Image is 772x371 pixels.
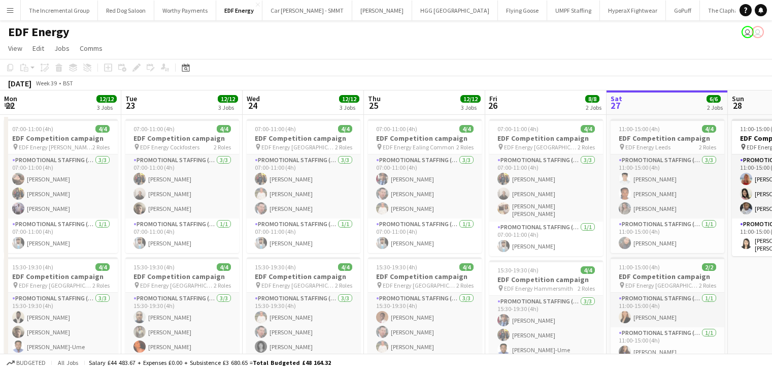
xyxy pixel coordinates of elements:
[611,272,724,281] h3: EDF Competition campaign
[340,104,359,111] div: 3 Jobs
[140,282,214,289] span: EDF Energy [GEOGRAPHIC_DATA]
[4,94,17,103] span: Mon
[247,293,360,357] app-card-role: Promotional Staffing (Flyering Staff)3/315:30-19:30 (4h)[PERSON_NAME][PERSON_NAME][PERSON_NAME]
[154,1,216,20] button: Worthy Payments
[376,263,417,271] span: 15:30-19:30 (4h)
[611,94,622,103] span: Sat
[461,104,480,111] div: 3 Jobs
[4,219,118,253] app-card-role: Promotional Staffing (Team Leader)1/107:00-11:00 (4h)[PERSON_NAME]
[125,272,239,281] h3: EDF Competition campaign
[383,282,456,289] span: EDF Energy [GEOGRAPHIC_DATA]
[489,119,603,256] app-job-card: 07:00-11:00 (4h)4/4EDF Competition campaign EDF Energy [GEOGRAPHIC_DATA]2 RolesPromotional Staffi...
[125,154,239,219] app-card-role: Promotional Staffing (Flyering Staff)3/307:00-11:00 (4h)[PERSON_NAME][PERSON_NAME][PERSON_NAME]
[95,125,110,133] span: 4/4
[489,222,603,256] app-card-role: Promotional Staffing (Team Leader)1/107:00-11:00 (4h)[PERSON_NAME]
[218,104,238,111] div: 3 Jobs
[578,143,595,151] span: 2 Roles
[376,125,417,133] span: 07:00-11:00 (4h)
[28,42,48,55] a: Edit
[214,282,231,289] span: 2 Roles
[125,293,239,357] app-card-role: Promotional Staffing (Flyering Staff)3/315:30-19:30 (4h)[PERSON_NAME][PERSON_NAME][PERSON_NAME]
[19,143,92,151] span: EDF Energy [PERSON_NAME] Court
[368,119,482,253] app-job-card: 07:00-11:00 (4h)4/4EDF Competition campaign EDF Energy Ealing Common2 RolesPromotional Staffing (...
[32,44,44,53] span: Edit
[611,154,724,219] app-card-role: Promotional Staffing (Flyering Staff)3/311:00-15:00 (4h)[PERSON_NAME][PERSON_NAME][PERSON_NAME]
[255,125,296,133] span: 07:00-11:00 (4h)
[586,104,601,111] div: 2 Jobs
[92,143,110,151] span: 2 Roles
[218,95,238,103] span: 12/12
[700,1,768,20] button: The Clapham North
[619,125,660,133] span: 11:00-15:00 (4h)
[8,78,31,88] div: [DATE]
[133,125,175,133] span: 07:00-11:00 (4h)
[217,263,231,271] span: 4/4
[368,154,482,219] app-card-role: Promotional Staffing (Flyering Staff)3/307:00-11:00 (4h)[PERSON_NAME][PERSON_NAME][PERSON_NAME]
[368,94,381,103] span: Thu
[752,26,764,38] app-user-avatar: Nathaniel Childs
[50,42,74,55] a: Jobs
[8,24,70,40] h1: EDF Energy
[489,134,603,143] h3: EDF Competition campaign
[609,100,622,111] span: 27
[338,125,352,133] span: 4/4
[460,95,481,103] span: 12/12
[611,219,724,253] app-card-role: Promotional Staffing (Team Leader)1/111:00-15:00 (4h)[PERSON_NAME]
[732,94,744,103] span: Sun
[459,125,474,133] span: 4/4
[56,359,80,366] span: All jobs
[581,125,595,133] span: 4/4
[95,263,110,271] span: 4/4
[262,1,352,20] button: Car [PERSON_NAME] - SMMT
[125,94,137,103] span: Tue
[600,1,666,20] button: HyperaX Fightwear
[19,282,92,289] span: EDF Energy [GEOGRAPHIC_DATA]
[16,359,46,366] span: Budgeted
[730,100,744,111] span: 28
[339,95,359,103] span: 12/12
[578,285,595,292] span: 2 Roles
[140,143,199,151] span: EDF Energy Cockfosters
[625,143,670,151] span: EDF Energy Leeds
[619,263,660,271] span: 11:00-15:00 (4h)
[497,266,539,274] span: 15:30-19:30 (4h)
[125,119,239,253] app-job-card: 07:00-11:00 (4h)4/4EDF Competition campaign EDF Energy Cockfosters2 RolesPromotional Staffing (Fl...
[581,266,595,274] span: 4/4
[335,143,352,151] span: 2 Roles
[76,42,107,55] a: Comms
[92,282,110,289] span: 2 Roles
[8,44,22,53] span: View
[80,44,103,53] span: Comms
[368,272,482,281] h3: EDF Competition campaign
[245,100,260,111] span: 24
[247,119,360,253] app-job-card: 07:00-11:00 (4h)4/4EDF Competition campaign EDF Energy [GEOGRAPHIC_DATA]2 RolesPromotional Staffi...
[383,143,454,151] span: EDF Energy Ealing Common
[368,293,482,357] app-card-role: Promotional Staffing (Flyering Staff)3/315:30-19:30 (4h)[PERSON_NAME][PERSON_NAME][PERSON_NAME]
[611,257,724,362] app-job-card: 11:00-15:00 (4h)2/2EDF Competition campaign EDF Energy [GEOGRAPHIC_DATA]2 RolesPromotional Staffi...
[625,282,699,289] span: EDF Energy [GEOGRAPHIC_DATA]
[488,100,497,111] span: 26
[611,119,724,253] app-job-card: 11:00-15:00 (4h)4/4EDF Competition campaign EDF Energy Leeds2 RolesPromotional Staffing (Flyering...
[89,359,331,366] div: Salary £44 483.67 + Expenses £0.00 + Subsistence £3 680.65 =
[4,119,118,253] app-job-card: 07:00-11:00 (4h)4/4EDF Competition campaign EDF Energy [PERSON_NAME] Court2 RolesPromotional Staf...
[247,219,360,253] app-card-role: Promotional Staffing (Team Leader)1/107:00-11:00 (4h)[PERSON_NAME]
[12,263,53,271] span: 15:30-19:30 (4h)
[504,285,573,292] span: EDF Energy Hammersmith
[497,125,539,133] span: 07:00-11:00 (4h)
[247,94,260,103] span: Wed
[3,100,17,111] span: 22
[4,272,118,281] h3: EDF Competition campaign
[216,1,262,20] button: EDF Energy
[456,282,474,289] span: 2 Roles
[498,1,547,20] button: Flying Goose
[4,42,26,55] a: View
[666,1,700,20] button: GoPuff
[125,219,239,253] app-card-role: Promotional Staffing (Team Leader)1/107:00-11:00 (4h)[PERSON_NAME]
[547,1,600,20] button: UMPF Staffing
[742,26,754,38] app-user-avatar: Nathaniel Childs
[368,219,482,253] app-card-role: Promotional Staffing (Team Leader)1/107:00-11:00 (4h)[PERSON_NAME]
[335,282,352,289] span: 2 Roles
[585,95,599,103] span: 8/8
